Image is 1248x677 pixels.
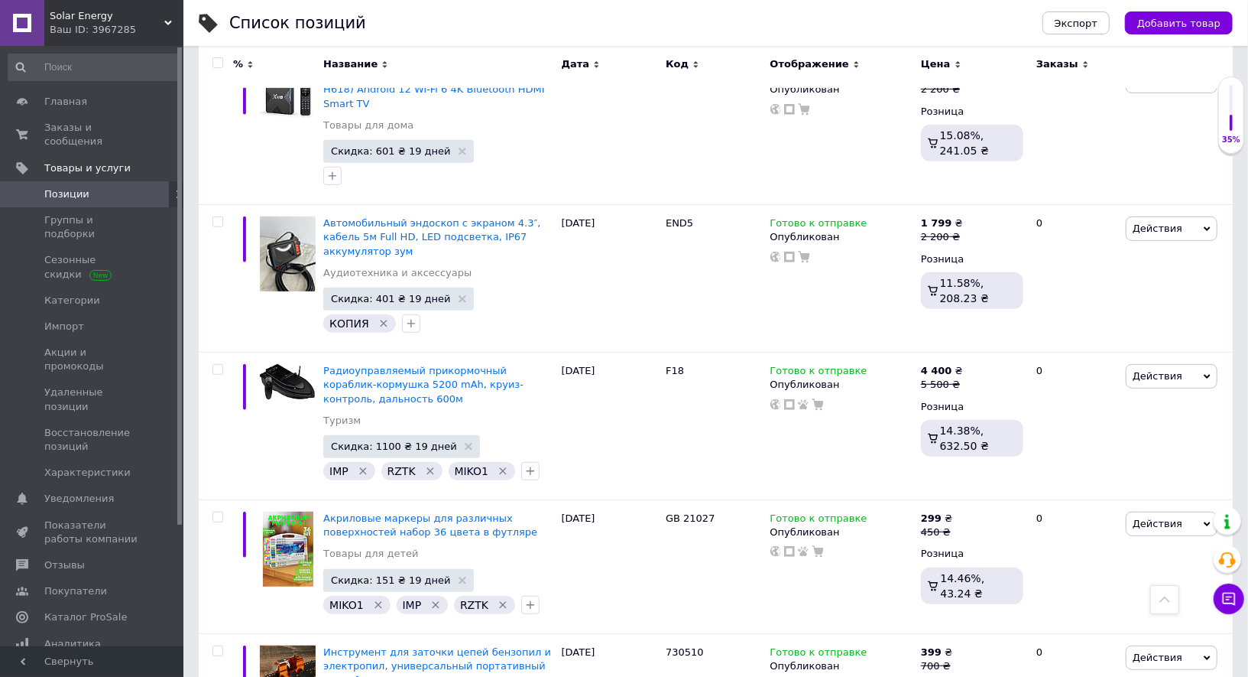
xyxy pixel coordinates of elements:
[331,146,450,156] span: Скидка: 601 ₴ 19 дней
[497,465,509,477] svg: Удалить метку
[1055,18,1097,29] span: Экспорт
[331,294,450,304] span: Скидка: 401 ₴ 19 дней
[323,414,361,428] a: Туризм
[921,252,1023,266] div: Розница
[558,353,662,500] div: [DATE]
[44,426,141,454] span: Восстановление позиций
[44,584,107,598] span: Покупатели
[770,365,867,381] span: Готово к отправке
[1027,500,1122,634] div: 0
[1125,11,1233,34] button: Добавить товар
[323,217,540,256] a: Автомобильный эндоскоп с экраном 4.3″, кабель 5м Full HD, LED подсветка, IP67 аккумулятор зум
[323,547,418,561] a: Товары для детей
[921,400,1023,414] div: Розница
[329,465,348,477] span: IMP
[921,646,942,658] b: 399
[44,492,114,506] span: Уведомления
[1133,223,1182,234] span: Действия
[44,320,84,334] span: Импорт
[378,317,390,330] svg: Удалить метку
[921,659,952,673] div: 700 ₴
[323,70,544,109] a: Смарт приставка X98H 4/32Gb (Allwinner H618) Android 12 Wi-Fi 6 4K Bluetooth HDMI Smart TV
[1219,135,1243,145] div: 35%
[455,465,489,477] span: MIKO1
[329,317,369,330] span: КОПИЯ
[387,465,416,477] span: RZTK
[921,217,952,229] b: 1 799
[50,23,183,37] div: Ваш ID: 3967285
[329,599,364,611] span: MIKO1
[50,9,164,23] span: Solar Energy
[558,500,662,634] div: [DATE]
[44,519,141,546] span: Показатели работы компании
[770,83,913,96] div: Опубликован
[940,277,989,304] span: 11.58%, 208.23 ₴
[424,465,436,477] svg: Удалить метку
[1027,205,1122,353] div: 0
[770,378,913,392] div: Опубликован
[323,119,413,132] a: Товары для дома
[323,513,537,538] a: Акриловые маркеры для различных поверхностей набор 36 цвета в футляре
[941,572,985,600] span: 14.46%, 43.24 ₴
[921,364,963,378] div: ₴
[1133,370,1182,382] span: Действия
[403,599,422,611] span: IMP
[1133,518,1182,529] span: Действия
[44,213,141,241] span: Группы и подборки
[260,69,316,125] img: Смарт приставка X98H 4/32Gb (Allwinner H618) Android 12 Wi-Fi 6 4K Bluetooth HDMI Smart TV
[921,216,963,230] div: ₴
[770,659,913,673] div: Опубликован
[562,57,590,71] span: Дата
[921,57,951,71] span: Цена
[260,216,316,291] img: Автомобильный эндоскоп с экраном 4.3″, кабель 5м Full HD, LED подсветка, IP67 аккумулятор зум
[770,217,867,233] span: Готово к отправке
[921,230,963,244] div: 2 200 ₴
[323,57,378,71] span: Название
[44,121,141,148] span: Заказы и сообщения
[44,346,141,373] span: Акции и промокоды
[558,205,662,353] div: [DATE]
[666,646,704,658] span: 730510
[558,57,662,205] div: [DATE]
[357,465,369,477] svg: Удалить метку
[1027,57,1122,205] div: 0
[940,425,989,452] span: 14.38%, 632.50 ₴
[497,599,509,611] svg: Удалить метку
[921,526,952,539] div: 450 ₴
[1137,18,1220,29] span: Добавить товар
[666,513,715,524] span: GB 21027
[331,441,457,451] span: Скидка: 1100 ₴ 19 дней
[8,54,180,81] input: Поиск
[1027,353,1122,500] div: 0
[921,512,952,526] div: ₴
[1042,11,1110,34] button: Экспорт
[260,364,316,401] img: Радиоуправляемый прикормочный кораблик-кормушка 5200 mAh, круиз-контроль, дальность 600м
[430,599,442,611] svg: Удалить метку
[44,187,89,201] span: Позиции
[921,365,952,376] b: 4 400
[666,57,689,71] span: Код
[323,365,524,404] a: Радиоуправляемый прикормочный кораблик-кормушка 5200 mAh, круиз-контроль, дальность 600м
[44,558,85,572] span: Отзывы
[666,217,693,229] span: END5
[1214,584,1244,614] button: Чат с покупателем
[770,230,913,244] div: Опубликован
[770,513,867,529] span: Готово к отправке
[331,575,450,585] span: Скидка: 151 ₴ 19 дней
[921,378,963,392] div: 5 500 ₴
[940,129,989,157] span: 15.08%, 241.05 ₴
[921,513,942,524] b: 299
[921,105,1023,119] div: Розница
[1133,652,1182,663] span: Действия
[921,83,963,96] div: 2 200 ₴
[263,512,313,587] img: Акриловые маркеры для различных поверхностей набор 36 цвета в футляре
[323,266,472,280] a: Аудиотехника и аксессуары
[770,646,867,662] span: Готово к отправке
[229,15,366,31] div: Список позиций
[770,57,849,71] span: Отображение
[921,547,1023,561] div: Розница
